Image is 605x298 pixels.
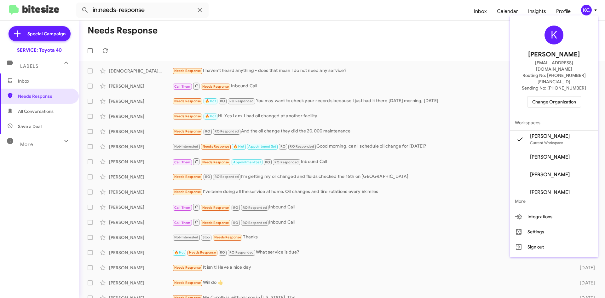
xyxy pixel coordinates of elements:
span: More [510,194,598,209]
span: [PERSON_NAME] [530,154,570,160]
span: [EMAIL_ADDRESS][DOMAIN_NAME] [517,60,591,72]
span: [PERSON_NAME] [528,50,580,60]
span: Sending No: [PHONE_NUMBER] [522,85,586,91]
button: Integrations [510,209,598,224]
button: Settings [510,224,598,239]
span: Workspaces [510,115,598,130]
span: [PERSON_NAME] [530,133,570,139]
span: Change Organization [532,96,576,107]
span: Current Workspace [530,140,563,145]
span: Routing No: [PHONE_NUMBER][FINANCIAL_ID] [517,72,591,85]
button: Change Organization [527,96,581,108]
div: K [544,26,563,44]
span: [PERSON_NAME] [530,189,570,196]
button: Sign out [510,239,598,254]
span: [PERSON_NAME] [530,172,570,178]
